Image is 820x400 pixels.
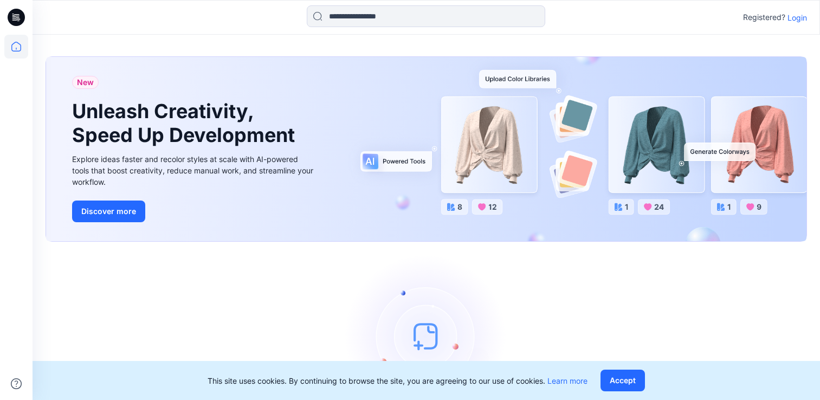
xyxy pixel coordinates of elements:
[72,201,145,222] button: Discover more
[72,201,316,222] a: Discover more
[72,153,316,188] div: Explore ideas faster and recolor styles at scale with AI-powered tools that boost creativity, red...
[72,100,300,146] h1: Unleash Creativity, Speed Up Development
[77,76,94,89] span: New
[208,375,587,386] p: This site uses cookies. By continuing to browse the site, you are agreeing to our use of cookies.
[787,12,807,23] p: Login
[547,376,587,385] a: Learn more
[743,11,785,24] p: Registered?
[601,370,645,391] button: Accept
